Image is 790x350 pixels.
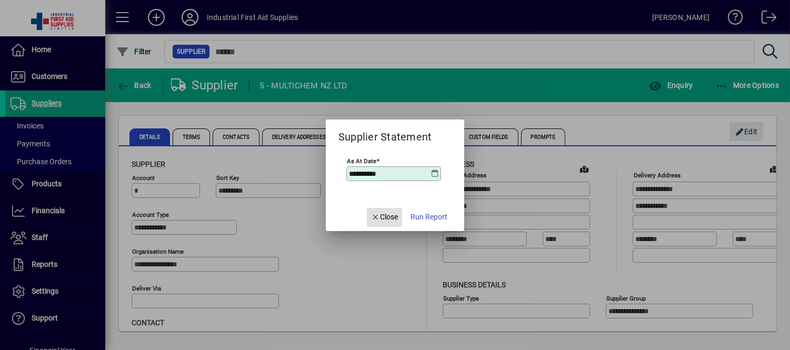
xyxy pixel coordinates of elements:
[367,208,403,227] button: Close
[347,157,376,164] mat-label: As at Date
[406,208,452,227] button: Run Report
[411,212,447,223] span: Run Report
[371,212,398,223] span: Close
[326,119,445,145] h2: Supplier Statement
